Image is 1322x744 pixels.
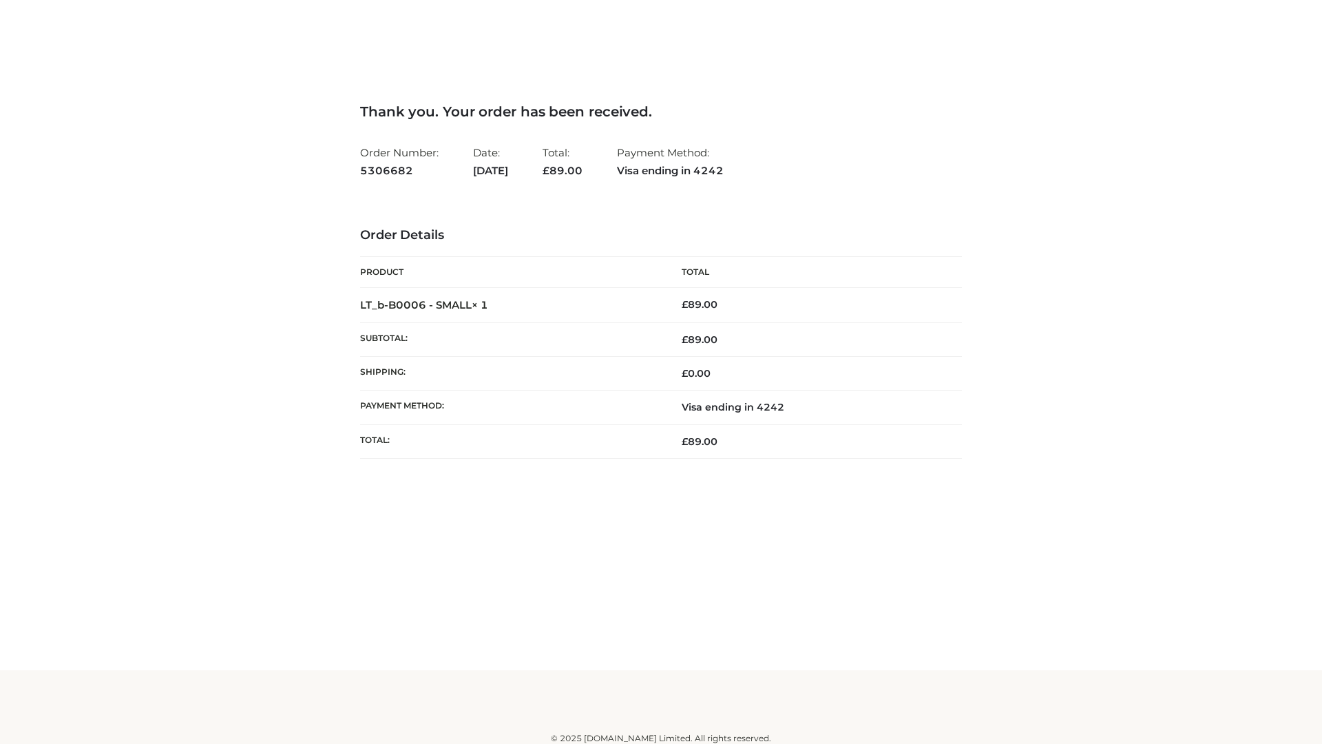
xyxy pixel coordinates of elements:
strong: [DATE] [473,162,508,180]
span: £ [682,435,688,448]
span: 89.00 [682,435,717,448]
td: Visa ending in 4242 [661,391,962,424]
span: 89.00 [543,164,583,177]
th: Shipping: [360,357,661,391]
bdi: 0.00 [682,367,711,380]
span: £ [682,333,688,346]
th: Payment method: [360,391,661,424]
li: Order Number: [360,141,439,183]
strong: 5306682 [360,162,439,180]
bdi: 89.00 [682,298,717,311]
span: £ [682,298,688,311]
th: Total [661,257,962,288]
li: Payment Method: [617,141,724,183]
span: £ [543,164,549,177]
h3: Thank you. Your order has been received. [360,103,962,120]
strong: Visa ending in 4242 [617,162,724,180]
strong: LT_b-B0006 - SMALL [360,298,488,311]
th: Subtotal: [360,322,661,356]
strong: × 1 [472,298,488,311]
span: £ [682,367,688,380]
span: 89.00 [682,333,717,346]
li: Total: [543,141,583,183]
th: Product [360,257,661,288]
th: Total: [360,424,661,458]
li: Date: [473,141,508,183]
h3: Order Details [360,228,962,243]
